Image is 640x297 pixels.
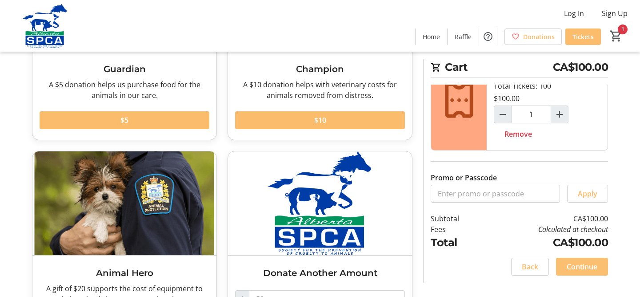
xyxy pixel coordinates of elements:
[416,28,447,45] a: Home
[235,79,405,101] div: A $10 donation helps with veterinary costs for animals removed from distress.
[595,6,635,20] button: Sign Up
[40,62,209,76] h3: Guardian
[557,6,591,20] button: Log In
[564,8,584,19] span: Log In
[565,28,601,45] a: Tickets
[431,224,482,235] td: Fees
[40,79,209,101] div: A $5 donation helps us purchase food for the animals in our care.
[567,261,597,272] span: Continue
[235,111,405,129] button: $10
[487,50,608,150] div: Total Tickets: 100
[235,62,405,76] h3: Champion
[482,213,608,224] td: CA$100.00
[40,111,209,129] button: $5
[504,129,532,139] span: Remove
[431,59,608,77] h2: Cart
[511,258,549,276] button: Back
[479,28,497,45] button: Help
[482,235,608,251] td: CA$100.00
[602,8,628,19] span: Sign Up
[523,32,555,41] span: Donations
[431,213,482,224] td: Subtotal
[504,28,562,45] a: Donations
[314,115,326,126] span: $10
[40,266,209,280] h3: Animal Hero
[578,188,597,199] span: Apply
[556,258,608,276] button: Continue
[228,151,412,255] img: Donate Another Amount
[522,261,538,272] span: Back
[511,106,551,123] input: Raffle Ticket (100 for $100.00) Quantity
[431,172,497,183] label: Promo or Passcode
[455,32,472,41] span: Raffle
[120,115,128,126] span: $5
[482,224,608,235] td: Calculated at checkout
[494,125,543,143] button: Remove
[494,106,511,123] button: Decrement by one
[431,185,560,203] input: Enter promo or passcode
[235,266,405,280] h3: Donate Another Amount
[423,32,440,41] span: Home
[494,93,520,104] div: $100.00
[553,59,608,75] span: CA$100.00
[32,151,216,255] img: Animal Hero
[572,32,594,41] span: Tickets
[551,106,568,123] button: Increment by one
[567,185,608,203] button: Apply
[608,28,624,44] button: Cart
[448,28,479,45] a: Raffle
[431,235,482,251] td: Total
[5,4,84,48] img: Alberta SPCA's Logo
